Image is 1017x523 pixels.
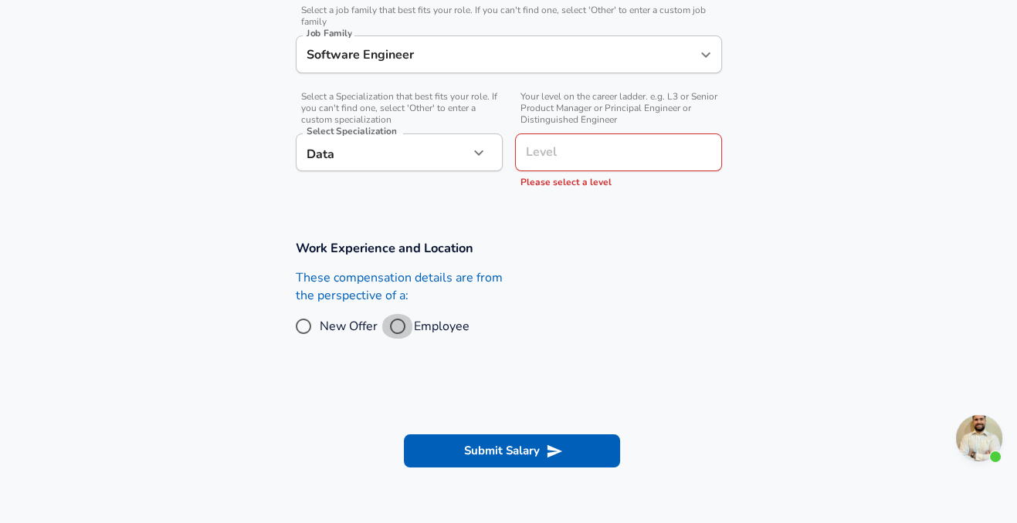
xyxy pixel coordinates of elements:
div: Open chat [956,415,1002,461]
span: Select a job family that best fits your role. If you can't find one, select 'Other' to enter a cu... [296,5,722,28]
label: These compensation details are from the perspective of a: [296,269,503,305]
h3: Work Experience and Location [296,239,722,257]
input: Software Engineer [303,42,692,66]
label: Job Family [307,29,352,38]
span: Please select a level [520,176,612,188]
button: Open [695,44,717,66]
div: Data [296,133,469,171]
span: Your level on the career ladder. e.g. L3 or Senior Product Manager or Principal Engineer or Disti... [515,91,722,126]
span: New Offer [320,317,378,336]
label: Select Specialization [307,127,396,136]
input: L3 [522,140,715,164]
span: Select a Specialization that best fits your role. If you can't find one, select 'Other' to enter ... [296,91,503,126]
span: Employee [414,317,470,336]
button: Submit Salary [404,434,620,467]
